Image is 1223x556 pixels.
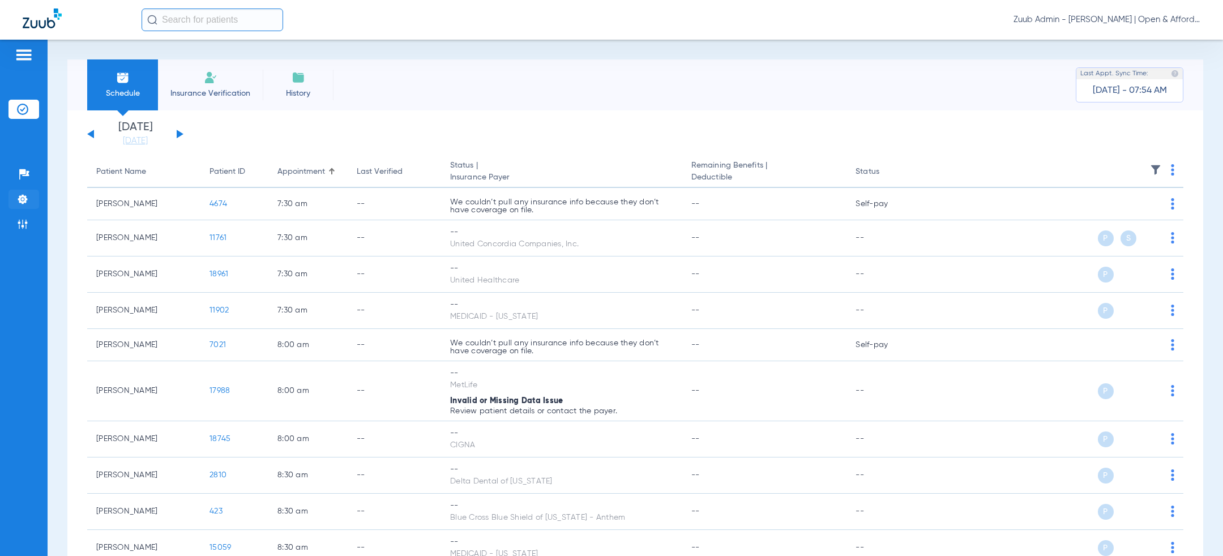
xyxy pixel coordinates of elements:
[87,220,200,256] td: [PERSON_NAME]
[1171,232,1174,243] img: group-dot-blue.svg
[348,361,441,421] td: --
[450,198,673,214] p: We couldn’t pull any insurance info because they don’t have coverage on file.
[209,435,230,443] span: 18745
[1171,339,1174,350] img: group-dot-blue.svg
[209,234,226,242] span: 11761
[348,494,441,530] td: --
[450,407,673,415] p: Review patient details or contact the payer.
[96,166,191,178] div: Patient Name
[271,88,325,99] span: History
[209,387,230,395] span: 17988
[846,361,923,421] td: --
[1098,504,1114,520] span: P
[15,48,33,62] img: hamburger-icon
[450,311,673,323] div: MEDICAID - [US_STATE]
[96,166,146,178] div: Patient Name
[450,339,673,355] p: We couldn’t pull any insurance info because they don’t have coverage on file.
[450,512,673,524] div: Blue Cross Blue Shield of [US_STATE] - Anthem
[268,220,348,256] td: 7:30 AM
[1098,267,1114,283] span: P
[846,188,923,220] td: Self-pay
[209,200,227,208] span: 4674
[1098,540,1114,556] span: P
[268,188,348,220] td: 7:30 AM
[87,188,200,220] td: [PERSON_NAME]
[87,329,200,361] td: [PERSON_NAME]
[450,476,673,487] div: Delta Dental of [US_STATE]
[101,135,169,147] a: [DATE]
[1093,85,1167,96] span: [DATE] - 07:54 AM
[209,166,245,178] div: Patient ID
[1150,164,1161,176] img: filter.svg
[846,421,923,457] td: --
[691,387,700,395] span: --
[96,88,149,99] span: Schedule
[450,536,673,548] div: --
[116,71,130,84] img: Schedule
[348,293,441,329] td: --
[268,293,348,329] td: 7:30 AM
[1171,268,1174,280] img: group-dot-blue.svg
[348,421,441,457] td: --
[209,270,228,278] span: 18961
[450,263,673,275] div: --
[357,166,432,178] div: Last Verified
[142,8,283,31] input: Search for patients
[450,439,673,451] div: CIGNA
[691,200,700,208] span: --
[450,500,673,512] div: --
[1014,14,1200,25] span: Zuub Admin - [PERSON_NAME] | Open & Affordable Dental & Braces DSO
[691,270,700,278] span: --
[209,507,223,515] span: 423
[846,220,923,256] td: --
[1171,305,1174,316] img: group-dot-blue.svg
[268,329,348,361] td: 8:00 AM
[1098,303,1114,319] span: P
[348,256,441,293] td: --
[87,293,200,329] td: [PERSON_NAME]
[691,341,700,349] span: --
[166,88,254,99] span: Insurance Verification
[691,172,837,183] span: Deductible
[277,166,325,178] div: Appointment
[1098,383,1114,399] span: P
[1166,502,1223,556] iframe: Chat Widget
[1171,469,1174,481] img: group-dot-blue.svg
[1171,433,1174,444] img: group-dot-blue.svg
[87,361,200,421] td: [PERSON_NAME]
[209,544,231,551] span: 15059
[209,341,226,349] span: 7021
[846,293,923,329] td: --
[691,507,700,515] span: --
[450,397,563,405] span: Invalid or Missing Data Issue
[691,306,700,314] span: --
[348,457,441,494] td: --
[450,238,673,250] div: United Concordia Companies, Inc.
[450,226,673,238] div: --
[101,122,169,147] li: [DATE]
[23,8,62,28] img: Zuub Logo
[450,464,673,476] div: --
[1080,68,1148,79] span: Last Appt. Sync Time:
[87,421,200,457] td: [PERSON_NAME]
[450,299,673,311] div: --
[846,156,923,188] th: Status
[209,306,229,314] span: 11902
[846,494,923,530] td: --
[450,427,673,439] div: --
[348,188,441,220] td: --
[1171,198,1174,209] img: group-dot-blue.svg
[441,156,682,188] th: Status |
[1121,230,1136,246] span: S
[277,166,339,178] div: Appointment
[450,367,673,379] div: --
[846,256,923,293] td: --
[450,275,673,286] div: United Healthcare
[268,421,348,457] td: 8:00 AM
[1098,468,1114,484] span: P
[846,457,923,494] td: --
[204,71,217,84] img: Manual Insurance Verification
[348,220,441,256] td: --
[292,71,305,84] img: History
